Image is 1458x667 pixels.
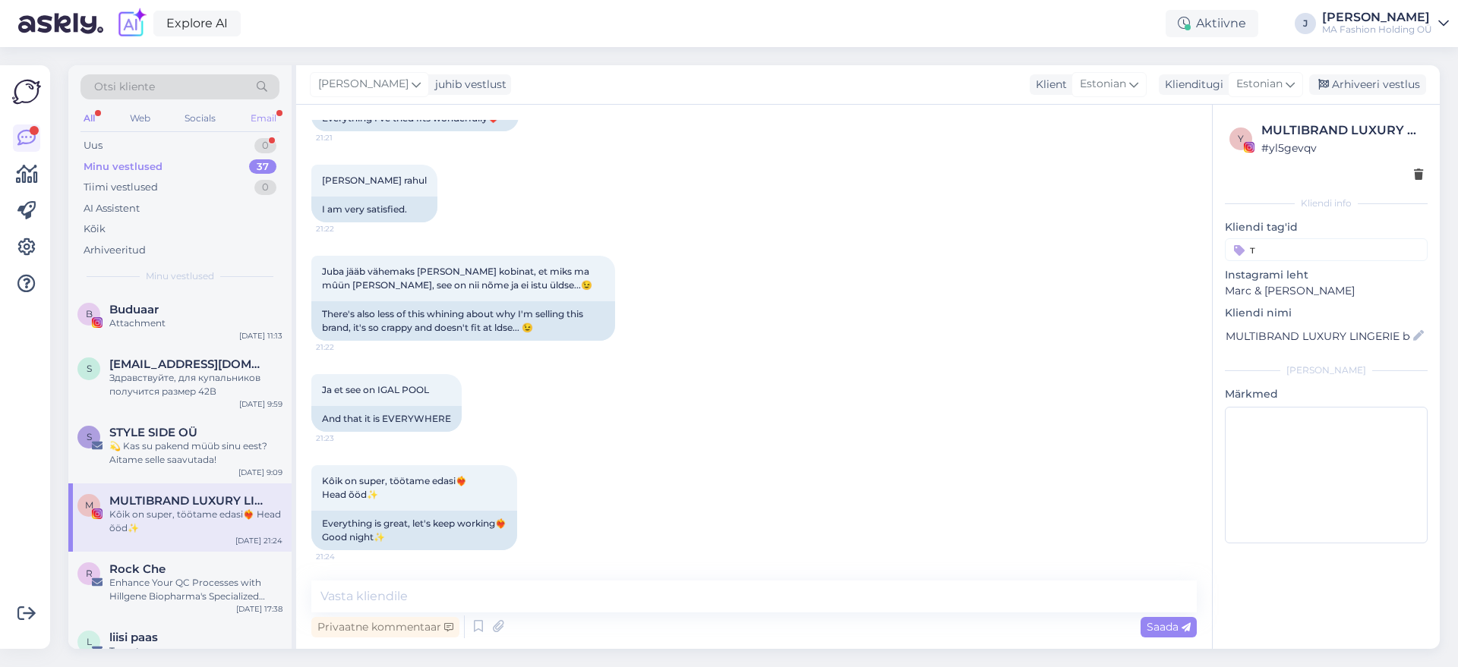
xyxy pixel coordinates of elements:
[153,11,241,36] a: Explore AI
[316,223,373,234] span: 21:22
[236,603,282,615] div: [DATE] 17:38
[109,371,282,398] div: Здравствуйте, для купальников получится размер 42В
[109,644,282,658] div: Tagastus
[84,180,158,195] div: Tiimi vestlused
[1226,328,1410,345] input: Lisa nimi
[248,109,279,128] div: Email
[87,363,92,374] span: s
[1322,11,1449,36] a: [PERSON_NAME]MA Fashion Holding OÜ
[1159,77,1223,93] div: Klienditugi
[239,330,282,341] div: [DATE] 11:13
[127,109,153,128] div: Web
[86,308,93,319] span: B
[316,551,373,562] span: 21:24
[322,175,427,186] span: [PERSON_NAME] rahul
[311,406,462,432] div: And that it is EVERYWHERE
[109,439,282,467] div: 💫 Kas su pakend müüb sinu eest? Aitame selle saavutada!
[249,159,276,175] div: 37
[84,159,163,175] div: Minu vestlused
[1309,74,1426,95] div: Arhiveeri vestlus
[109,357,267,371] span: s.ivanova76@abv.bg
[1166,10,1258,37] div: Aktiivne
[1225,283,1428,299] p: Marc & [PERSON_NAME]
[85,499,93,511] span: M
[181,109,219,128] div: Socials
[109,631,158,644] span: liisi paas
[84,222,106,237] div: Kõik
[1236,76,1283,93] span: Estonian
[239,398,282,410] div: [DATE] 9:59
[316,341,373,353] span: 21:22
[84,243,146,258] div: Arhiveeritud
[238,467,282,478] div: [DATE] 9:09
[311,301,615,341] div: There's also less of this whining about why I'm selling this brand, it's so crappy and doesn't fi...
[1225,363,1428,377] div: [PERSON_NAME]
[254,180,276,195] div: 0
[1225,238,1428,261] input: Lisa tag
[84,201,140,216] div: AI Assistent
[146,269,214,283] span: Minu vestlused
[80,109,98,128] div: All
[429,77,507,93] div: juhib vestlust
[1225,267,1428,283] p: Instagrami leht
[1322,24,1432,36] div: MA Fashion Holding OÜ
[254,138,276,153] div: 0
[109,576,282,603] div: Enhance Your QC Processes with Hillgene Biopharma's Specialized Detection Solutions
[87,431,92,442] span: S
[1225,197,1428,210] div: Kliendi info
[235,535,282,546] div: [DATE] 21:24
[109,303,159,316] span: Buduaar
[12,77,41,106] img: Askly Logo
[1225,305,1428,321] p: Kliendi nimi
[316,433,373,444] span: 21:23
[311,197,437,222] div: I am very satisfied.
[1080,76,1126,93] span: Estonian
[311,617,459,637] div: Privaatne kommentaar
[1225,219,1428,235] p: Kliendi tag'id
[1225,386,1428,402] p: Märkmed
[1238,133,1244,144] span: y
[318,76,409,93] span: [PERSON_NAME]
[322,266,592,291] span: Juba jääb vähemaks [PERSON_NAME] kobinat, et miks ma mûün [PERSON_NAME], see on nii nõme ja ei is...
[109,562,166,576] span: Rock Che
[84,138,103,153] div: Uus
[109,426,197,439] span: STYLE SIDE OÜ
[311,511,517,550] div: Everything is great, let's keep working❤️‍🔥 Good night✨️
[1030,77,1067,93] div: Klient
[316,132,373,143] span: 21:21
[115,8,147,39] img: explore-ai
[1322,11,1432,24] div: [PERSON_NAME]
[87,636,92,647] span: l
[1295,13,1316,34] div: J
[94,79,155,95] span: Otsi kliente
[109,316,282,330] div: Attachment
[86,568,93,579] span: R
[322,384,429,395] span: Ja et see on IGAL POOL
[109,508,282,535] div: Kôik on super, töötame edasi❤️‍🔥 Head õöd✨️
[1261,121,1423,140] div: MULTIBRAND LUXURY LINGERIE boutique since [DATE]
[1147,620,1191,634] span: Saada
[109,494,267,508] span: MULTIBRAND LUXURY LINGERIE boutique since 1993
[322,475,467,500] span: Kôik on super, töötame edasi❤️‍🔥 Head õöd✨️
[1261,140,1423,156] div: # yl5gevqv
